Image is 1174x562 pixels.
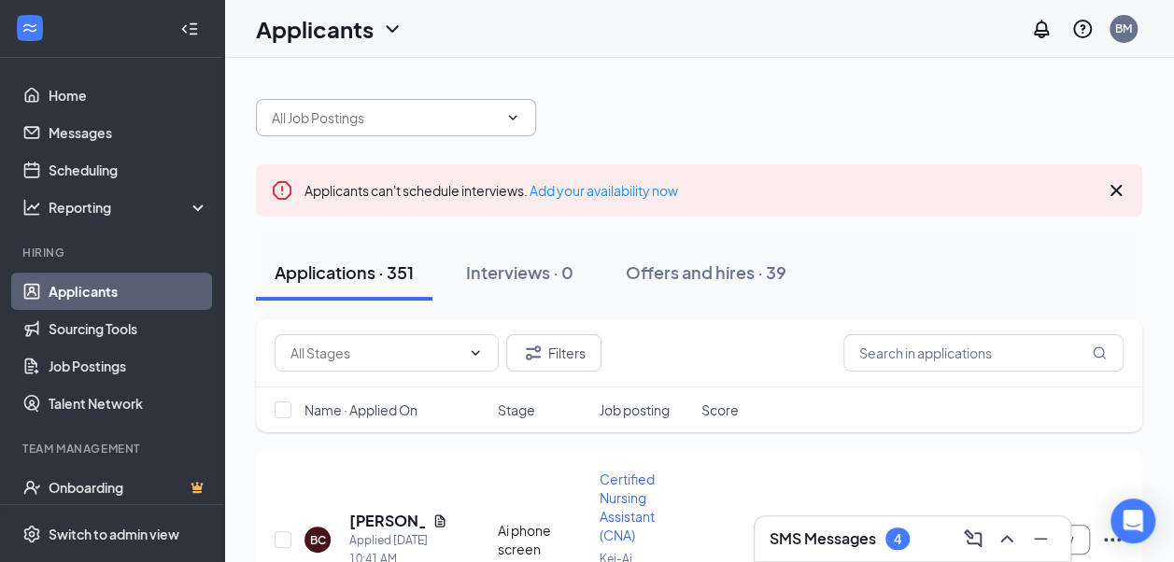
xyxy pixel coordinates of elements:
[49,114,208,151] a: Messages
[600,471,655,543] span: Certified Nursing Assistant (CNA)
[505,110,520,125] svg: ChevronDown
[1029,527,1052,550] svg: Minimize
[1105,179,1127,202] svg: Cross
[22,525,41,543] svg: Settings
[290,343,460,363] input: All Stages
[468,345,483,360] svg: ChevronDown
[530,182,678,199] a: Add your availability now
[256,13,374,45] h1: Applicants
[275,260,414,284] div: Applications · 351
[22,198,41,217] svg: Analysis
[49,310,208,347] a: Sourcing Tools
[1071,18,1094,40] svg: QuestionInfo
[1030,18,1053,40] svg: Notifications
[349,511,425,531] h5: [PERSON_NAME]
[21,19,39,37] svg: WorkstreamLogo
[701,400,739,419] span: Score
[22,441,205,457] div: Team Management
[1101,528,1124,551] svg: Ellipses
[894,531,901,547] div: 4
[498,400,535,419] span: Stage
[49,347,208,385] a: Job Postings
[992,524,1022,554] button: ChevronUp
[1025,524,1055,554] button: Minimize
[1092,345,1107,360] svg: MagnifyingGlass
[272,107,498,128] input: All Job Postings
[49,77,208,114] a: Home
[49,385,208,422] a: Talent Network
[626,260,786,284] div: Offers and hires · 39
[843,334,1124,372] input: Search in applications
[958,524,988,554] button: ComposeMessage
[180,20,199,38] svg: Collapse
[49,525,179,543] div: Switch to admin view
[962,527,984,550] svg: ComposeMessage
[49,151,208,189] a: Scheduling
[22,245,205,260] div: Hiring
[432,513,447,528] svg: Document
[310,532,326,548] div: BC
[49,273,208,310] a: Applicants
[498,521,588,558] div: Ai phone screen
[506,334,601,372] button: Filter Filters
[49,469,208,506] a: OnboardingCrown
[304,400,417,419] span: Name · Applied On
[304,182,678,199] span: Applicants can't schedule interviews.
[49,198,209,217] div: Reporting
[1115,21,1132,36] div: BM
[1110,499,1155,543] div: Open Intercom Messenger
[466,260,573,284] div: Interviews · 0
[271,179,293,202] svg: Error
[600,400,670,419] span: Job posting
[522,342,545,364] svg: Filter
[770,528,876,549] h3: SMS Messages
[381,18,403,40] svg: ChevronDown
[996,527,1018,550] svg: ChevronUp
